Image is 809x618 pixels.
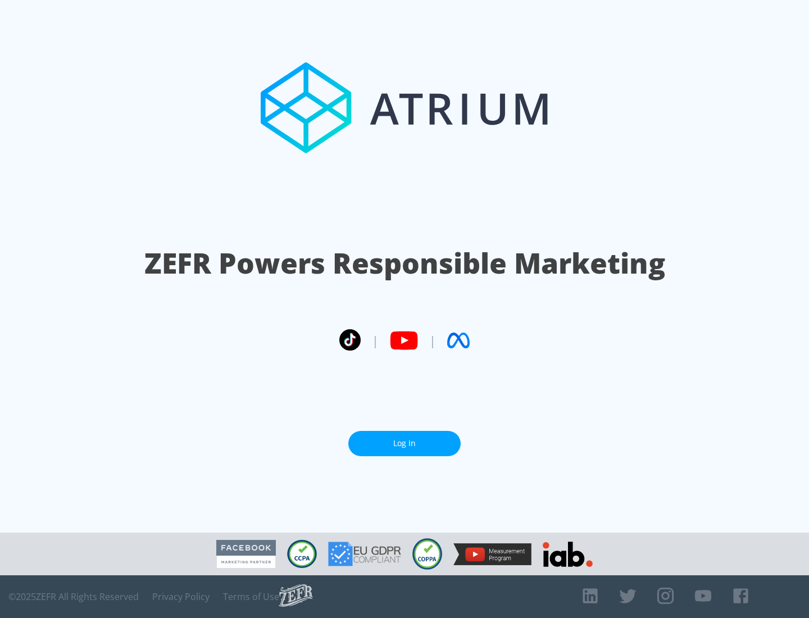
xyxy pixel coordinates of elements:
img: GDPR Compliant [328,542,401,566]
img: YouTube Measurement Program [453,543,531,565]
span: © 2025 ZEFR All Rights Reserved [8,591,139,602]
a: Terms of Use [223,591,279,602]
h1: ZEFR Powers Responsible Marketing [144,244,665,283]
span: | [372,332,379,349]
img: COPPA Compliant [412,538,442,570]
span: | [429,332,436,349]
a: Privacy Policy [152,591,210,602]
a: Log In [348,431,461,456]
img: CCPA Compliant [287,540,317,568]
img: IAB [543,542,593,567]
img: Facebook Marketing Partner [216,540,276,569]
